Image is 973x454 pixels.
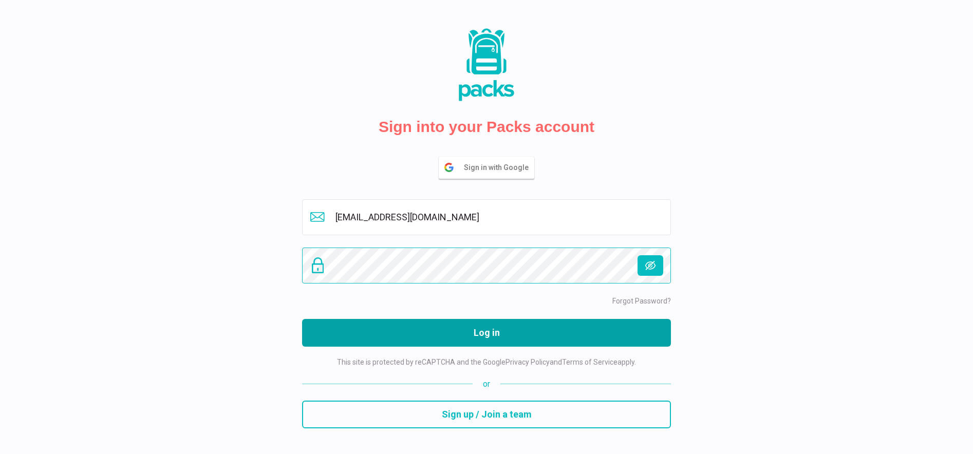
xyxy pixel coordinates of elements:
a: Forgot Password? [612,297,671,305]
img: Packs Logo [435,26,538,103]
span: Sign in with Google [464,157,534,178]
p: This site is protected by reCAPTCHA and the Google and apply. [337,357,636,368]
button: Log in [302,319,671,347]
a: Terms of Service [562,358,618,366]
input: Email address [302,199,671,235]
h2: Sign into your Packs account [379,118,594,136]
a: Privacy Policy [506,358,550,366]
span: or [473,378,500,390]
button: Sign up / Join a team [302,401,671,428]
button: Sign in with Google [439,157,534,179]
